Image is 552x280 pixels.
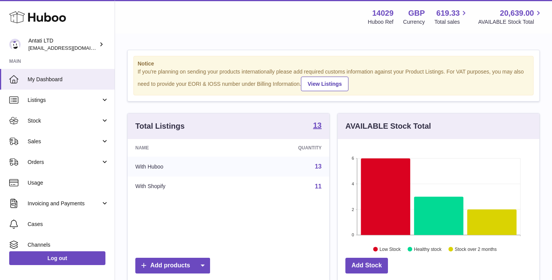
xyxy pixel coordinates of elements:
[128,139,237,157] th: Name
[352,233,354,237] text: 0
[500,8,534,18] span: 20,639.00
[434,8,468,26] a: 619.33 Total sales
[372,8,394,18] strong: 14029
[313,121,322,131] a: 13
[128,157,237,177] td: With Huboo
[414,246,442,252] text: Healthy stock
[478,8,543,26] a: 20,639.00 AVAILABLE Stock Total
[28,97,101,104] span: Listings
[237,139,329,157] th: Quantity
[28,117,101,124] span: Stock
[315,163,322,170] a: 13
[9,251,105,265] a: Log out
[301,77,348,91] a: View Listings
[455,246,496,252] text: Stock over 2 months
[345,258,388,273] a: Add Stock
[315,183,322,190] a: 11
[28,37,97,52] div: Antati LTD
[28,221,109,228] span: Cases
[345,121,431,131] h3: AVAILABLE Stock Total
[28,179,109,187] span: Usage
[28,241,109,249] span: Channels
[408,8,425,18] strong: GBP
[352,207,354,211] text: 2
[28,76,109,83] span: My Dashboard
[434,18,468,26] span: Total sales
[135,121,185,131] h3: Total Listings
[478,18,543,26] span: AVAILABLE Stock Total
[379,246,401,252] text: Low Stock
[403,18,425,26] div: Currency
[352,156,354,160] text: 6
[138,60,529,67] strong: Notice
[352,182,354,186] text: 4
[128,177,237,196] td: With Shopify
[138,68,529,91] div: If you're planning on sending your products internationally please add required customs informati...
[9,39,21,50] img: toufic@antatiskin.com
[28,159,101,166] span: Orders
[368,18,394,26] div: Huboo Ref
[28,200,101,207] span: Invoicing and Payments
[28,45,113,51] span: [EMAIL_ADDRESS][DOMAIN_NAME]
[436,8,460,18] span: 619.33
[313,121,322,129] strong: 13
[28,138,101,145] span: Sales
[135,258,210,273] a: Add products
